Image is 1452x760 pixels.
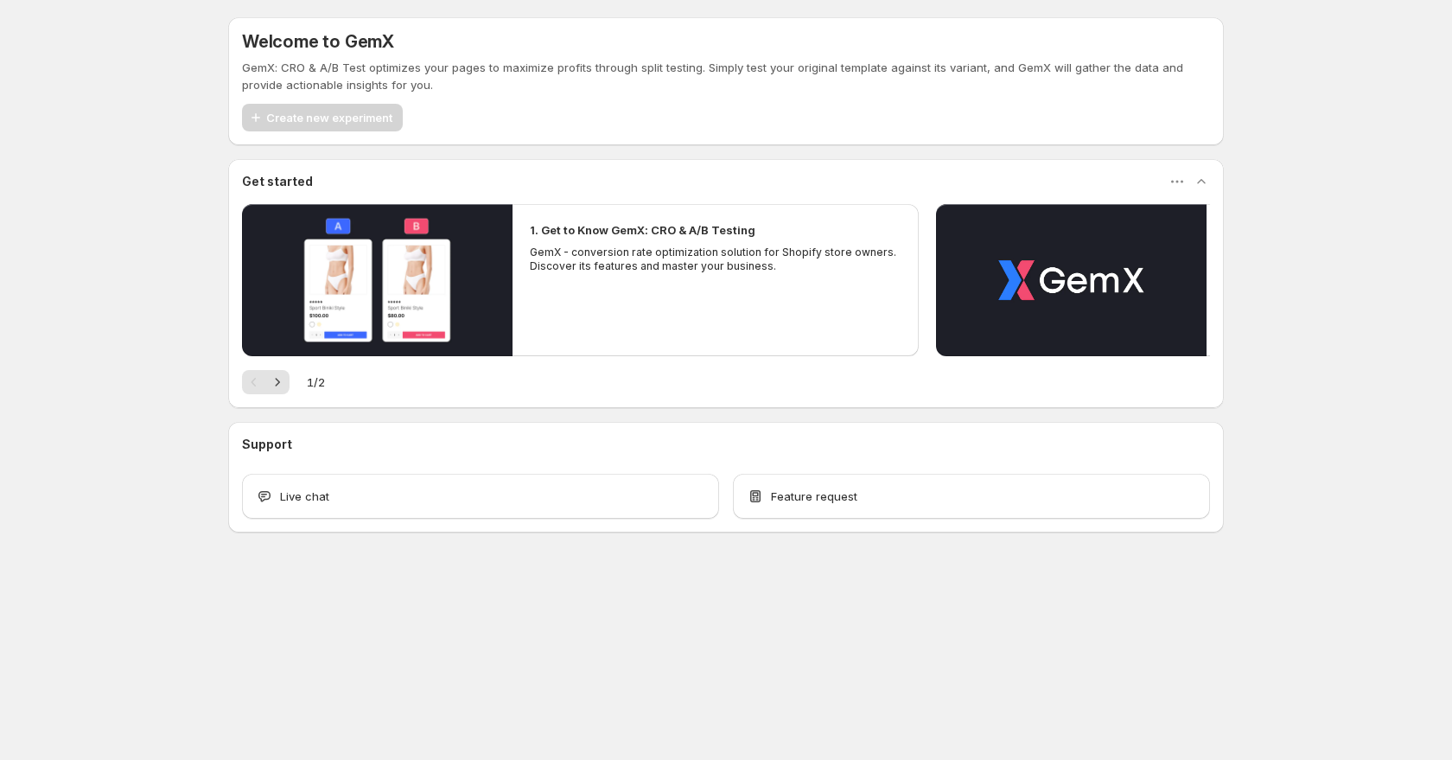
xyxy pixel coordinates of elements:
span: Live chat [280,488,329,505]
h5: Welcome to GemX [242,31,394,52]
h3: Support [242,436,292,453]
span: Feature request [771,488,857,505]
span: 1 / 2 [307,374,325,391]
button: Next [265,370,290,394]
h2: 1. Get to Know GemX: CRO & A/B Testing [530,221,755,239]
button: Play video [242,204,513,356]
nav: Pagination [242,370,290,394]
p: GemX: CRO & A/B Test optimizes your pages to maximize profits through split testing. Simply test ... [242,59,1210,93]
p: GemX - conversion rate optimization solution for Shopify store owners. Discover its features and ... [530,246,901,273]
h3: Get started [242,173,313,190]
button: Play video [936,204,1207,356]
